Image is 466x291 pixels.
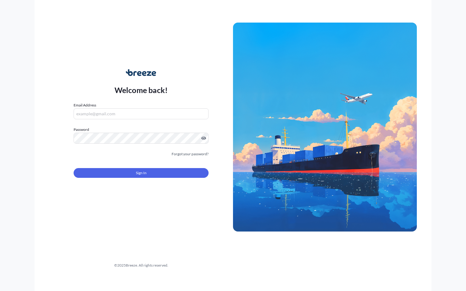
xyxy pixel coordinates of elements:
[74,102,96,108] label: Email Address
[201,136,206,141] button: Show password
[115,85,168,95] p: Welcome back!
[74,127,209,133] label: Password
[172,151,209,157] a: Forgot your password?
[136,170,147,176] span: Sign In
[49,262,233,268] div: © 2025 Breeze. All rights reserved.
[74,108,209,119] input: example@gmail.com
[74,168,209,178] button: Sign In
[233,23,417,231] img: Ship illustration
